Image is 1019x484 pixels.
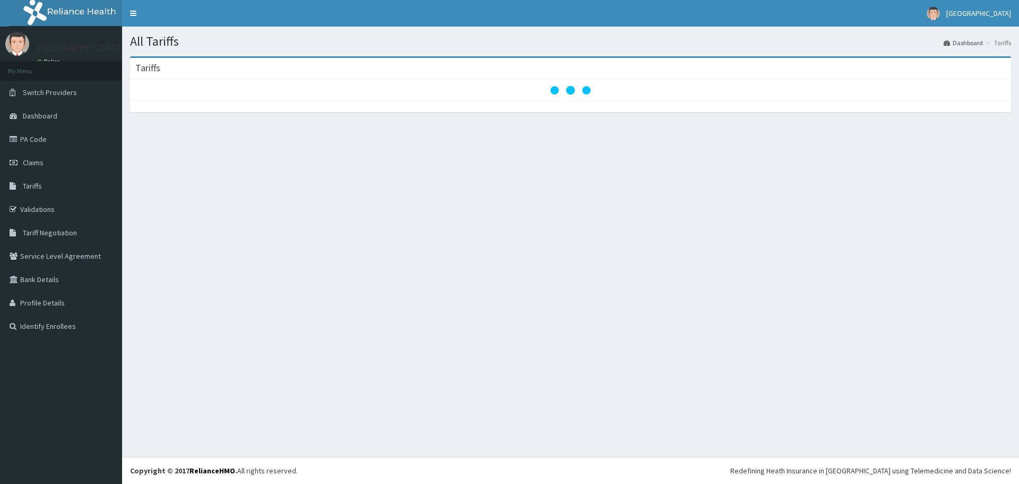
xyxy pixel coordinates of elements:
[23,88,77,97] span: Switch Providers
[189,466,235,475] a: RelianceHMO
[122,457,1019,484] footer: All rights reserved.
[946,9,1011,18] span: [GEOGRAPHIC_DATA]
[130,35,1011,48] h1: All Tariffs
[37,43,125,53] p: [GEOGRAPHIC_DATA]
[549,69,592,112] svg: audio-loading
[984,38,1011,47] li: Tariffs
[23,228,77,237] span: Tariff Negotiation
[5,32,29,56] img: User Image
[23,111,57,121] span: Dashboard
[23,158,44,167] span: Claims
[37,58,63,65] a: Online
[130,466,237,475] strong: Copyright © 2017 .
[927,7,940,20] img: User Image
[135,63,160,73] h3: Tariffs
[23,181,42,191] span: Tariffs
[730,465,1011,476] div: Redefining Heath Insurance in [GEOGRAPHIC_DATA] using Telemedicine and Data Science!
[944,38,983,47] a: Dashboard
